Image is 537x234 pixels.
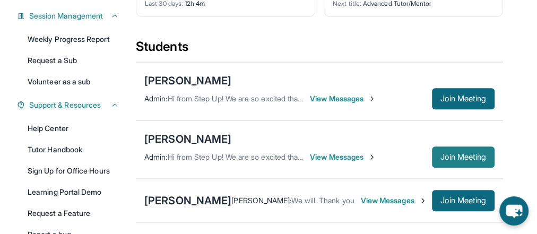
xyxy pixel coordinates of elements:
span: View Messages [361,195,427,206]
img: Chevron-Right [368,153,376,161]
span: Admin : [144,152,167,161]
span: View Messages [310,93,376,104]
a: Volunteer as a sub [21,72,125,91]
img: Chevron-Right [368,94,376,103]
a: Tutor Handbook [21,140,125,159]
div: Students [136,38,503,62]
button: Support & Resources [25,100,119,110]
div: [PERSON_NAME] [144,73,231,88]
span: Join Meeting [440,197,486,204]
div: [PERSON_NAME] [144,132,231,146]
span: We will. Thank you [291,196,354,205]
span: Admin : [144,94,167,103]
a: Weekly Progress Report [21,30,125,49]
button: Join Meeting [432,190,495,211]
a: Learning Portal Demo [21,183,125,202]
button: chat-button [499,196,529,226]
button: Join Meeting [432,88,495,109]
a: Request a Sub [21,51,125,70]
a: Request a Feature [21,204,125,223]
a: Help Center [21,119,125,138]
div: [PERSON_NAME] [144,193,231,208]
a: Sign Up for Office Hours [21,161,125,180]
span: Support & Resources [29,100,101,110]
img: Chevron-Right [419,196,427,205]
button: Session Management [25,11,119,21]
span: Join Meeting [440,96,486,102]
span: View Messages [310,152,376,162]
span: [PERSON_NAME] : [231,196,291,205]
span: Join Meeting [440,154,486,160]
span: Session Management [29,11,103,21]
button: Join Meeting [432,146,495,168]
